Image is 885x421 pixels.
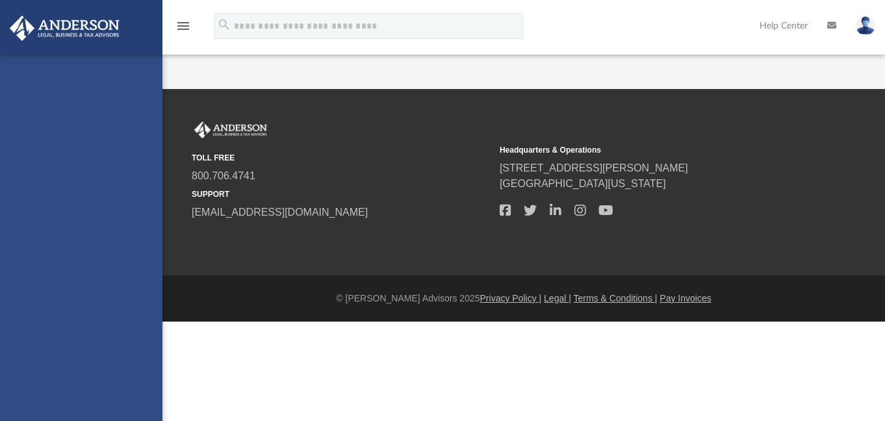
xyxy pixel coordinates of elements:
a: 800.706.4741 [192,170,255,181]
a: Legal | [544,293,571,303]
div: © [PERSON_NAME] Advisors 2025 [162,292,885,305]
small: SUPPORT [192,188,491,200]
small: Headquarters & Operations [500,144,799,156]
i: menu [175,18,191,34]
a: Terms & Conditions | [574,293,658,303]
small: TOLL FREE [192,152,491,164]
i: search [217,18,231,32]
a: [STREET_ADDRESS][PERSON_NAME] [500,162,688,173]
a: [GEOGRAPHIC_DATA][US_STATE] [500,178,666,189]
a: [EMAIL_ADDRESS][DOMAIN_NAME] [192,207,368,218]
a: menu [175,25,191,34]
a: Privacy Policy | [480,293,542,303]
img: Anderson Advisors Platinum Portal [6,16,123,41]
img: Anderson Advisors Platinum Portal [192,121,270,138]
img: User Pic [856,16,875,35]
a: Pay Invoices [660,293,711,303]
